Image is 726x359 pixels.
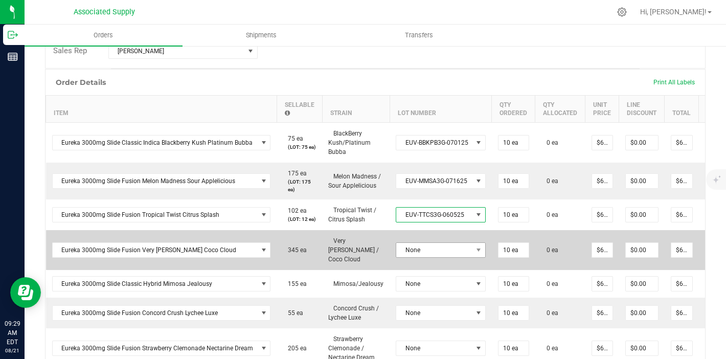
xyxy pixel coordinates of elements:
span: Sales Rep [53,46,87,55]
span: Concord Crush / Lychee Luxe [328,305,379,321]
span: NO DATA FOUND [52,135,271,150]
span: Eureka 3000mg Slide Fusion Tropical Twist Citrus Splash [53,208,258,222]
span: EUV-TTCS3G-060525 [396,208,472,222]
input: 0 [626,136,658,150]
span: 102 ea [283,207,307,214]
div: Manage settings [616,7,628,17]
span: 0 ea [541,211,558,218]
span: Eureka 3000mg Slide Fusion Concord Crush Lychee Luxe [53,306,258,320]
input: 0 [498,174,529,188]
inline-svg: Outbound [8,30,18,40]
span: None [396,341,472,355]
span: Print All Labels [653,79,695,86]
span: 0 ea [541,246,558,254]
th: Line Discount [619,95,665,122]
input: 0 [592,136,612,150]
span: NO DATA FOUND [52,276,271,291]
th: Unit Price [585,95,619,122]
input: 0 [671,136,692,150]
input: 0 [671,243,692,257]
span: 75 ea [283,135,303,142]
span: 155 ea [283,280,307,287]
span: Melon Madness / Sour Applelicious [328,173,381,189]
input: 0 [498,341,529,355]
span: 205 ea [283,345,307,352]
a: Orders [25,25,183,46]
span: Eureka 3000mg Slide Classic Hybrid Mimosa Jealousy [53,277,258,291]
th: Qty Ordered [492,95,535,122]
p: 08/21 [5,347,20,354]
span: EUV-BBKPB3G-070125 [396,136,472,150]
input: 0 [498,277,529,291]
span: 55 ea [283,309,303,317]
span: NO DATA FOUND [52,207,271,222]
span: Orders [80,31,127,40]
th: Item [46,95,277,122]
inline-svg: Reports [8,52,18,62]
th: Lot Number [390,95,492,122]
span: NO DATA FOUND [52,341,271,356]
span: Tropical Twist / Citrus Splash [328,207,376,223]
a: Transfers [340,25,498,46]
p: (LOT: 175 ea) [283,178,316,193]
span: Hi, [PERSON_NAME]! [640,8,707,16]
input: 0 [626,341,658,355]
span: 175 ea [283,170,307,177]
input: 0 [671,277,692,291]
span: Associated Supply [74,8,135,16]
span: 0 ea [541,139,558,146]
input: 0 [592,306,612,320]
input: 0 [592,277,612,291]
input: 0 [626,306,658,320]
input: 0 [671,341,692,355]
th: Sellable [277,95,322,122]
input: 0 [498,208,529,222]
span: Mimosa/Jealousy [328,280,383,287]
iframe: Resource center [10,277,41,308]
span: Eureka 3000mg Slide Classic Indica Blackberry Kush Platinum Bubba [53,136,258,150]
span: [PERSON_NAME] [109,44,245,58]
span: Transfers [391,31,447,40]
span: 345 ea [283,246,307,254]
span: NO DATA FOUND [52,173,271,189]
span: 0 ea [541,280,558,287]
th: Strain [322,95,390,122]
p: 09:29 AM EDT [5,319,20,347]
input: 0 [592,174,612,188]
input: 0 [498,243,529,257]
input: 0 [498,136,529,150]
input: 0 [626,243,658,257]
a: Shipments [183,25,341,46]
span: EUV-MMSA3G-071625 [396,174,472,188]
span: Eureka 3000mg Slide Fusion Strawberry Clemonade Nectarine Dream [53,341,258,355]
input: 0 [498,306,529,320]
input: 0 [671,208,692,222]
th: Qty Allocated [535,95,585,122]
span: Eureka 3000mg Slide Fusion Very [PERSON_NAME] Coco Cloud [53,243,258,257]
span: Eureka 3000mg Slide Fusion Melon Madness Sour Applelicious [53,174,258,188]
span: Shipments [232,31,290,40]
span: 0 ea [541,345,558,352]
span: BlackBerry Kush/Platinum Bubba [328,130,371,155]
span: None [396,243,472,257]
input: 0 [626,174,658,188]
span: None [396,306,472,320]
h1: Order Details [56,78,106,86]
p: (LOT: 75 ea) [283,143,316,151]
span: NO DATA FOUND [52,305,271,321]
span: NO DATA FOUND [52,242,271,258]
input: 0 [671,306,692,320]
span: 0 ea [541,309,558,317]
input: 0 [592,243,612,257]
span: 0 ea [541,177,558,185]
p: (LOT: 12 ea) [283,215,316,223]
input: 0 [592,208,612,222]
input: 0 [626,208,658,222]
th: Total [665,95,699,122]
input: 0 [626,277,658,291]
span: Very [PERSON_NAME] / Coco Cloud [328,237,379,263]
input: 0 [671,174,692,188]
input: 0 [592,341,612,355]
span: None [396,277,472,291]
